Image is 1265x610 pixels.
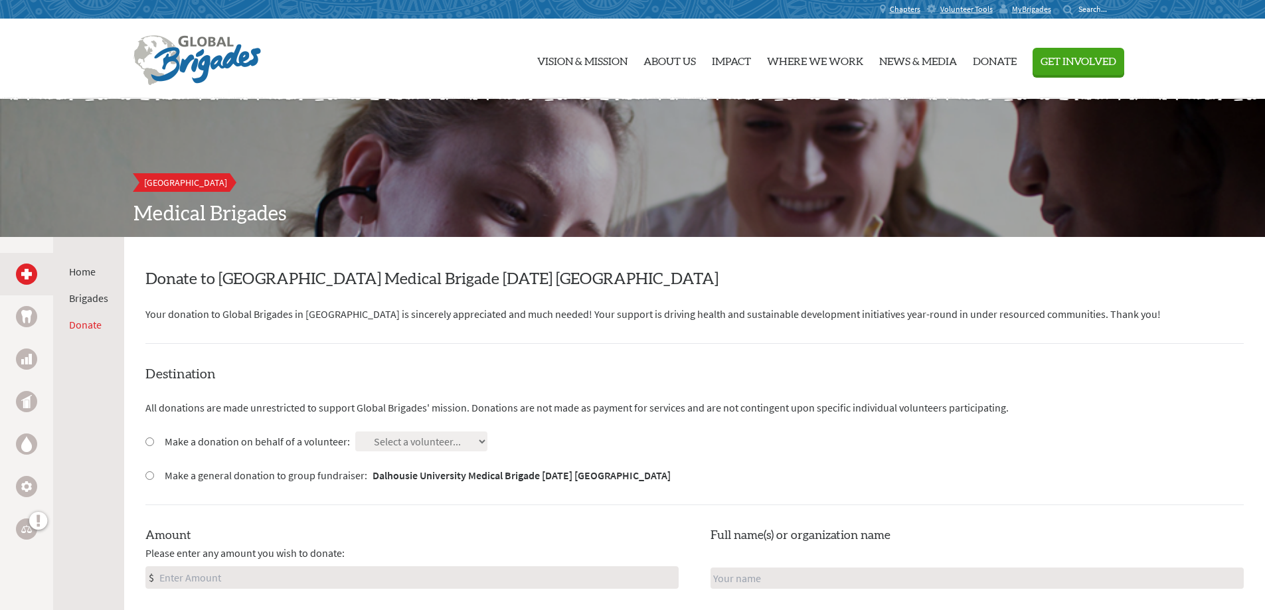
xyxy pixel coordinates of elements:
a: Water [16,433,37,455]
img: Global Brigades Logo [133,35,261,86]
a: Donate [69,318,102,331]
label: Amount [145,526,191,545]
a: Public Health [16,391,37,412]
img: Engineering [21,481,32,492]
a: Donate [973,25,1017,94]
a: Dental [16,306,37,327]
a: Engineering [16,476,37,497]
p: Your donation to Global Brigades in [GEOGRAPHIC_DATA] is sincerely appreciated and much needed! Y... [145,306,1244,322]
a: Legal Empowerment [16,518,37,540]
a: Business [16,348,37,370]
li: Brigades [69,290,108,306]
h4: Destination [145,365,1244,384]
strong: Dalhousie University Medical Brigade [DATE] [GEOGRAPHIC_DATA] [373,469,671,482]
label: Make a donation on behalf of a volunteer: [165,433,350,449]
a: Vision & Mission [537,25,628,94]
a: Impact [712,25,751,94]
div: $ [146,567,157,588]
input: Enter Amount [157,567,678,588]
img: Medical [21,269,32,279]
img: Legal Empowerment [21,525,32,533]
a: Medical [16,264,37,285]
span: [GEOGRAPHIC_DATA] [144,177,227,189]
span: Volunteer Tools [940,4,993,15]
a: Where We Work [767,25,863,94]
li: Donate [69,317,108,333]
label: Full name(s) or organization name [711,526,890,545]
label: Make a general donation to group fundraiser: [165,467,671,483]
p: All donations are made unrestricted to support Global Brigades' mission. Donations are not made a... [145,400,1244,416]
img: Dental [21,310,32,323]
a: [GEOGRAPHIC_DATA] [133,173,238,192]
li: Home [69,264,108,279]
img: Public Health [21,395,32,408]
span: Please enter any amount you wish to donate: [145,545,345,561]
button: Get Involved [1033,48,1124,75]
h2: Donate to [GEOGRAPHIC_DATA] Medical Brigade [DATE] [GEOGRAPHIC_DATA] [145,269,1244,290]
a: News & Media [879,25,957,94]
input: Your name [711,568,1244,589]
span: Chapters [890,4,920,15]
a: Brigades [69,291,108,305]
input: Search... [1078,4,1116,14]
span: MyBrigades [1012,4,1051,15]
span: Get Involved [1041,56,1116,67]
img: Business [21,354,32,364]
h2: Medical Brigades [133,202,1132,226]
a: About Us [643,25,696,94]
a: Home [69,265,96,278]
img: Water [21,436,32,451]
